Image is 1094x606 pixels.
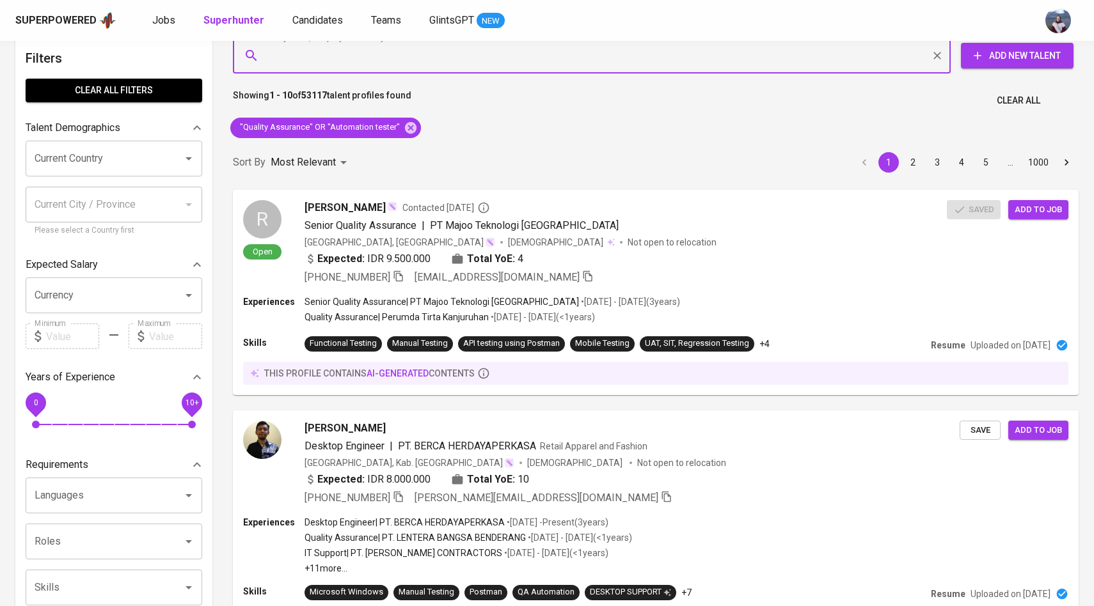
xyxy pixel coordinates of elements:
[590,586,671,598] div: DESKTOP SUPPORT
[180,532,198,550] button: Open
[390,439,393,454] span: |
[392,338,448,350] div: Manual Testing
[931,339,965,352] p: Resume
[518,251,523,267] span: 4
[305,421,386,436] span: [PERSON_NAME]
[637,456,726,469] p: Not open to relocation
[430,219,619,231] span: PT Majoo Teknologi [GEOGRAPHIC_DATA]
[1008,200,1068,220] button: Add to job
[292,14,343,26] span: Candidates
[505,516,608,529] p: • [DATE] - Present ( 3 years )
[485,237,495,247] img: magic_wand.svg
[230,118,421,138] div: "Quality Assurance" OR "Automation tester"
[518,586,575,598] div: QA Automation
[997,93,1040,109] span: Clear All
[33,398,38,407] span: 0
[233,155,266,170] p: Sort By
[1024,152,1052,173] button: Go to page 1000
[966,423,994,438] span: Save
[540,441,647,451] span: Retail Apparel and Fashion
[645,338,749,350] div: UAT, SIT, Regression Testing
[243,516,305,529] p: Experiences
[759,338,770,350] p: +4
[26,252,202,277] div: Expected Salary
[26,369,115,385] p: Years of Experience
[502,547,608,559] p: • [DATE] - [DATE] ( <1 years )
[367,368,429,378] span: AI-generated
[243,336,305,349] p: Skills
[180,150,198,167] button: Open
[152,13,178,29] a: Jobs
[26,257,98,272] p: Expected Salary
[518,472,529,487] span: 10
[230,121,408,134] span: "Quality Assurance" OR "Automation tester"
[305,271,390,283] span: [PHONE_NUMBER]
[852,152,1079,173] nav: pagination navigation
[903,152,923,173] button: Go to page 2
[467,251,515,267] b: Total YoE:
[264,367,475,380] p: this profile contains contents
[26,452,202,478] div: Requirements
[971,339,1050,352] p: Uploaded on [DATE]
[931,587,965,600] p: Resume
[489,311,595,323] p: • [DATE] - [DATE] ( <1 years )
[152,14,175,26] span: Jobs
[292,13,345,29] a: Candidates
[15,13,97,28] div: Superpowered
[180,286,198,304] button: Open
[305,492,390,504] span: [PHONE_NUMBER]
[99,11,116,30] img: app logo
[15,11,116,30] a: Superpoweredapp logo
[399,586,454,598] div: Manual Testing
[149,323,202,349] input: Value
[233,89,411,113] p: Showing of talent profiles found
[26,79,202,102] button: Clear All filters
[992,89,1045,113] button: Clear All
[976,152,996,173] button: Go to page 5
[301,90,327,100] b: 53117
[477,201,490,214] svg: By Batam recruiter
[26,457,88,472] p: Requirements
[305,440,384,452] span: Desktop Engineer
[387,201,397,212] img: magic_wand.svg
[36,82,192,98] span: Clear All filters
[1015,423,1062,438] span: Add to job
[422,218,425,233] span: |
[305,516,505,529] p: Desktop Engineer | PT. BERCA HERDAYAPERKASA
[579,295,680,308] p: • [DATE] - [DATE] ( 3 years )
[961,43,1074,68] button: Add New Talent
[398,440,536,452] span: PT. BERCA HERDAYAPERKASA
[243,200,281,238] div: R
[305,236,495,249] div: [GEOGRAPHIC_DATA], [GEOGRAPHIC_DATA]
[317,472,365,487] b: Expected:
[26,364,202,390] div: Years of Experience
[429,13,505,29] a: GlintsGPT NEW
[233,190,1079,395] a: ROpen[PERSON_NAME]Contacted [DATE]Senior Quality Assurance|PT Majoo Teknologi [GEOGRAPHIC_DATA][G...
[951,152,972,173] button: Go to page 4
[185,398,198,407] span: 10+
[927,152,947,173] button: Go to page 3
[402,201,490,214] span: Contacted [DATE]
[310,338,377,350] div: Functional Testing
[371,14,401,26] span: Teams
[203,13,267,29] a: Superhunter
[477,15,505,27] span: NEW
[463,338,560,350] div: API testing using Postman
[271,155,336,170] p: Most Relevant
[305,311,489,323] p: Quality Assurance | Perumda Tirta Kanjuruhan
[305,251,431,267] div: IDR 9.500.000
[470,586,502,598] div: Postman
[317,251,365,267] b: Expected:
[26,120,120,136] p: Talent Demographics
[371,13,404,29] a: Teams
[429,14,474,26] span: GlintsGPT
[508,236,605,249] span: [DEMOGRAPHIC_DATA]
[878,152,899,173] button: page 1
[928,47,946,65] button: Clear
[467,472,515,487] b: Total YoE:
[180,486,198,504] button: Open
[305,295,579,308] p: Senior Quality Assurance | PT Majoo Teknologi [GEOGRAPHIC_DATA]
[575,338,630,350] div: Mobile Testing
[26,48,202,68] h6: Filters
[415,492,658,504] span: [PERSON_NAME][EMAIL_ADDRESS][DOMAIN_NAME]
